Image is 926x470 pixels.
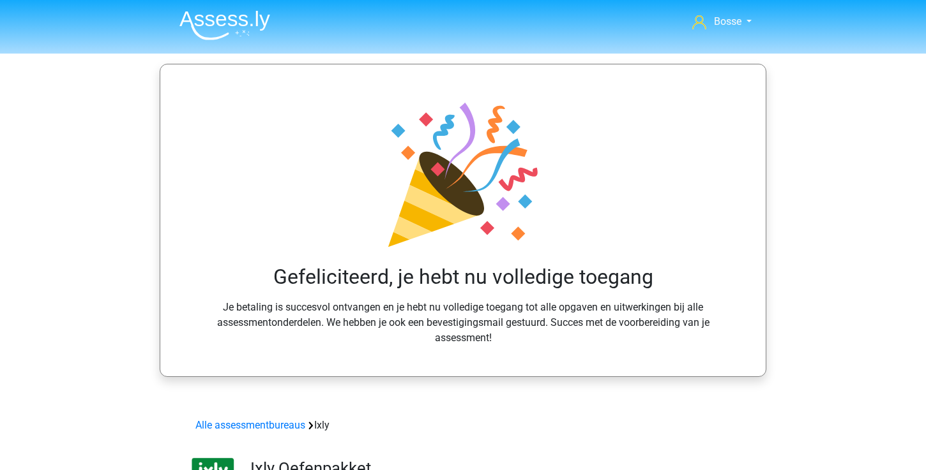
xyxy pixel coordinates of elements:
[714,15,741,27] span: Bosse
[195,419,305,431] a: Alle assessmentbureaus
[191,95,735,345] div: Je betaling is succesvol ontvangen en je hebt nu volledige toegang tot alle opgaven en uitwerking...
[196,265,730,289] h2: Gefeliciteerd, je hebt nu volledige toegang
[190,418,736,433] div: Ixly
[179,10,270,40] img: Assessly
[687,14,757,29] a: Bosse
